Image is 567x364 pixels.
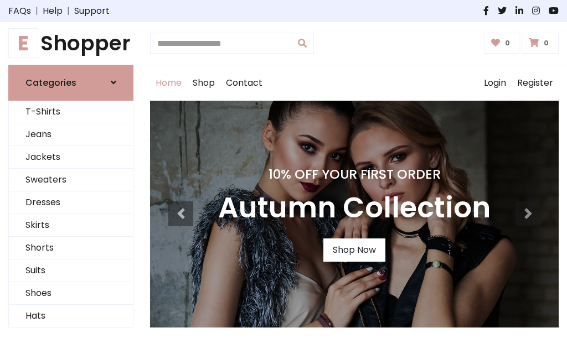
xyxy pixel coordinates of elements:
a: Skirts [9,214,133,237]
a: Home [150,65,187,101]
h6: Categories [25,77,76,88]
span: 0 [502,38,513,48]
a: Register [512,65,559,101]
a: Hats [9,305,133,327]
a: Shorts [9,237,133,259]
a: 0 [484,33,520,54]
a: EShopper [8,31,133,56]
a: Sweaters [9,169,133,191]
h3: Autumn Collection [218,191,491,225]
a: Categories [8,65,133,101]
a: Help [43,4,63,18]
a: Contact [220,65,268,101]
a: Login [478,65,512,101]
a: Shop [187,65,220,101]
span: | [31,4,43,18]
a: Support [74,4,110,18]
a: 0 [522,33,559,54]
span: E [8,28,38,58]
a: Suits [9,259,133,282]
h1: Shopper [8,31,133,56]
span: | [63,4,74,18]
span: 0 [541,38,551,48]
a: Dresses [9,191,133,214]
a: Jackets [9,146,133,169]
a: FAQs [8,4,31,18]
a: Jeans [9,123,133,146]
a: T-Shirts [9,101,133,123]
h4: 10% Off Your First Order [218,167,491,182]
a: Shop Now [323,238,385,262]
a: Shoes [9,282,133,305]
